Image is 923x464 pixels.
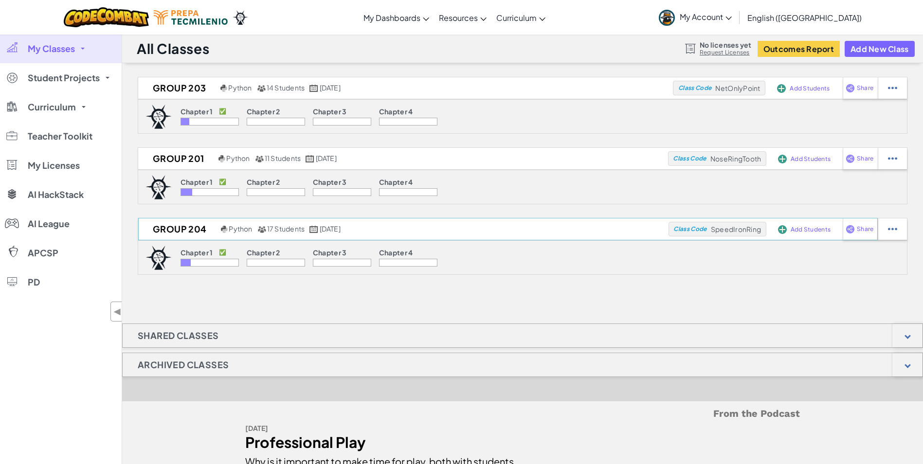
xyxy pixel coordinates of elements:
p: Chapter 4 [379,107,413,115]
img: Tecmilenio logo [154,10,228,25]
a: Curriculum [491,4,550,31]
span: 14 Students [267,83,305,92]
a: My Account [654,2,737,33]
a: Group 204 Python 17 Students [DATE] [138,222,669,236]
span: Add Students [791,227,831,232]
h1: Archived Classes [123,353,244,377]
h1: All Classes [137,39,209,58]
a: My Dashboards [359,4,434,31]
h1: Shared Classes [123,323,234,348]
p: Chapter 2 [247,178,280,186]
span: [DATE] [316,154,337,162]
span: Teacher Toolkit [28,132,92,141]
span: Curriculum [28,103,76,111]
a: Group 203 Python 14 Students [DATE] [138,81,673,95]
span: 17 Students [267,224,305,233]
span: English ([GEOGRAPHIC_DATA]) [747,13,862,23]
button: Add New Class [845,41,915,57]
img: IconShare_Purple.svg [846,154,855,163]
span: [DATE] [320,224,341,233]
img: IconStudentEllipsis.svg [888,84,897,92]
p: ✅ [219,249,226,256]
span: Python [226,154,250,162]
h2: Group 204 [138,222,218,236]
a: Group 201 Python 11 Students [DATE] [138,151,668,166]
span: Class Code [673,156,706,161]
span: My Dashboards [363,13,420,23]
span: AI League [28,219,70,228]
img: MultipleUsers.png [257,226,266,233]
span: Share [857,85,873,91]
span: No licenses yet [700,41,751,49]
span: AI HackStack [28,190,84,199]
span: Share [857,226,873,232]
img: MultipleUsers.png [257,85,266,92]
span: Curriculum [496,13,537,23]
img: avatar [659,10,675,26]
span: Class Code [673,226,706,232]
span: ◀ [113,304,122,319]
img: Ozaria [233,10,248,25]
img: IconStudentEllipsis.svg [888,225,897,233]
span: My Account [680,12,732,22]
div: Professional Play [245,435,515,449]
a: Resources [434,4,491,31]
img: IconStudentEllipsis.svg [888,154,897,163]
span: Add Students [790,86,830,91]
h5: From the Podcast [245,406,800,421]
span: My Licenses [28,161,80,170]
img: calendar.svg [306,155,314,162]
p: Chapter 1 [181,178,213,186]
img: IconAddStudents.svg [778,155,787,163]
p: ✅ [219,178,226,186]
span: [DATE] [320,83,341,92]
span: Student Projects [28,73,100,82]
p: Chapter 3 [313,249,347,256]
img: MultipleUsers.png [255,155,264,162]
p: Chapter 3 [313,178,347,186]
div: [DATE] [245,421,515,435]
img: calendar.svg [309,226,318,233]
img: calendar.svg [309,85,318,92]
img: logo [145,246,172,270]
span: NetOnlyPoint [715,84,760,92]
p: Chapter 4 [379,178,413,186]
img: IconShare_Purple.svg [846,225,855,233]
a: English ([GEOGRAPHIC_DATA]) [742,4,867,31]
h2: Group 201 [138,151,216,166]
span: Resources [439,13,478,23]
p: Chapter 2 [247,107,280,115]
img: python.png [221,226,228,233]
img: IconAddStudents.svg [778,225,787,234]
img: IconShare_Purple.svg [846,84,855,92]
p: Chapter 2 [247,249,280,256]
img: python.png [218,155,226,162]
span: 11 Students [265,154,301,162]
span: Share [857,156,873,161]
span: Python [228,83,252,92]
button: Outcomes Report [758,41,840,57]
p: Chapter 1 [181,107,213,115]
p: ✅ [219,107,226,115]
p: Chapter 3 [313,107,347,115]
span: NoseRingTooth [710,154,761,163]
span: My Classes [28,44,75,53]
span: Python [229,224,252,233]
p: Chapter 4 [379,249,413,256]
span: SpeedIronRing [711,225,761,233]
h2: Group 203 [138,81,218,95]
p: Chapter 1 [181,249,213,256]
span: Add Students [791,156,831,162]
img: logo [145,105,172,129]
img: logo [145,175,172,199]
img: CodeCombat logo [64,7,149,27]
img: python.png [220,85,228,92]
a: Request Licenses [700,49,751,56]
span: Class Code [678,85,711,91]
img: IconAddStudents.svg [777,84,786,93]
